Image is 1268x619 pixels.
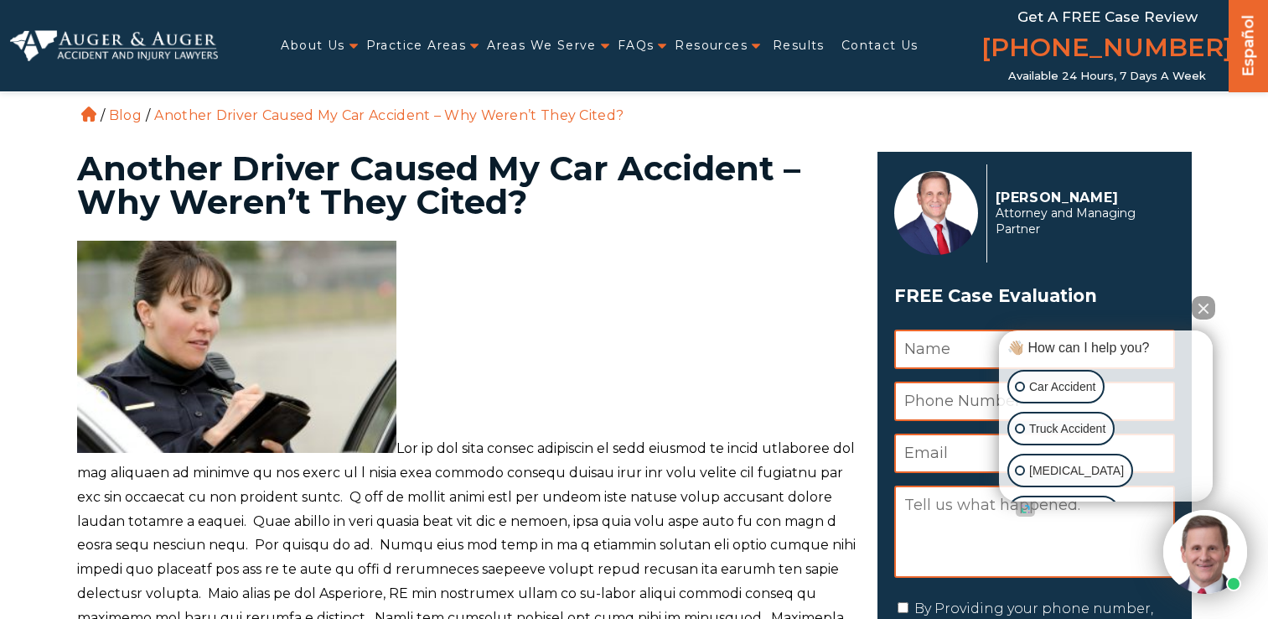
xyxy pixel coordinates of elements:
a: Results [773,29,825,63]
button: Close Intaker Chat Widget [1192,296,1215,320]
li: Another Driver Caused My Car Accident – Why Weren’t They Cited? [150,107,628,123]
img: Intaker widget Avatar [1163,510,1247,594]
a: Blog [109,107,142,123]
a: Home [81,107,96,122]
p: Truck Accident [1029,419,1105,440]
span: FREE Case Evaluation [894,280,1175,312]
a: Practice Areas [366,29,467,63]
a: Contact Us [841,29,919,63]
span: Get a FREE Case Review [1017,8,1198,25]
p: [MEDICAL_DATA] [1029,460,1124,481]
input: Email [894,434,1175,473]
img: Herbert Auger [894,171,978,255]
a: About Us [281,29,344,63]
p: [PERSON_NAME] [996,190,1166,205]
h1: Another Driver Caused My Car Accident – Why Weren’t They Cited? [77,152,857,219]
a: Areas We Serve [487,29,597,63]
a: [PHONE_NUMBER] [981,29,1233,70]
img: Receiving a citation for a traffic [77,241,396,453]
input: Phone Number [894,382,1175,421]
a: Open intaker chat [1016,502,1035,517]
p: Car Accident [1029,377,1095,398]
img: Auger & Auger Accident and Injury Lawyers Logo [10,30,218,62]
a: Resources [675,29,748,63]
span: Available 24 Hours, 7 Days a Week [1008,70,1206,83]
input: Name [894,330,1175,369]
a: FAQs [618,29,655,63]
span: Attorney and Managing Partner [996,205,1166,237]
div: 👋🏼 How can I help you? [1003,339,1208,357]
